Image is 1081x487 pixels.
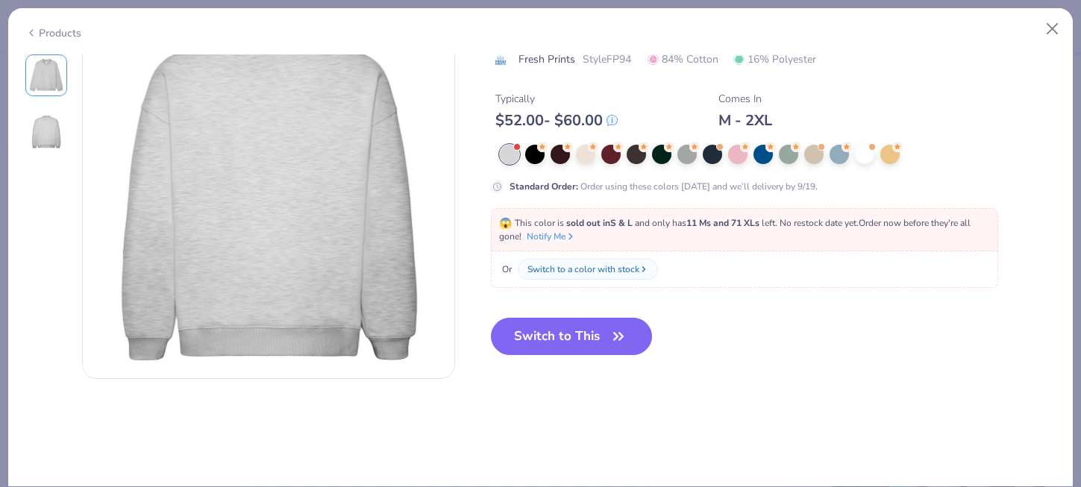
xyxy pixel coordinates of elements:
span: 😱 [499,216,512,230]
div: Comes In [718,91,772,107]
span: Fresh Prints [518,51,575,67]
span: Or [499,263,512,276]
div: Typically [495,91,618,107]
button: Close [1038,15,1067,43]
span: 84% Cotton [648,51,718,67]
span: Style FP94 [583,51,631,67]
div: Products [25,25,81,41]
button: Switch to This [491,318,653,355]
img: brand logo [491,54,511,66]
span: 16% Polyester [733,51,816,67]
button: Switch to a color with stock [518,259,658,280]
div: M - 2XL [718,111,772,130]
button: Notify Me [527,230,576,243]
img: Front [28,57,64,93]
img: Back [28,114,64,150]
div: $ 52.00 - $ 60.00 [495,111,618,130]
strong: sold out in S & L [566,217,633,229]
div: Switch to a color with stock [527,263,639,276]
span: This color is and only has left . No restock date yet. Order now before they're all gone! [499,217,971,242]
strong: Standard Order : [510,180,578,192]
div: Order using these colors [DATE] and we’ll delivery by 9/19. [510,179,818,192]
img: Back [83,7,454,378]
strong: 11 Ms and 71 XLs [686,217,759,229]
